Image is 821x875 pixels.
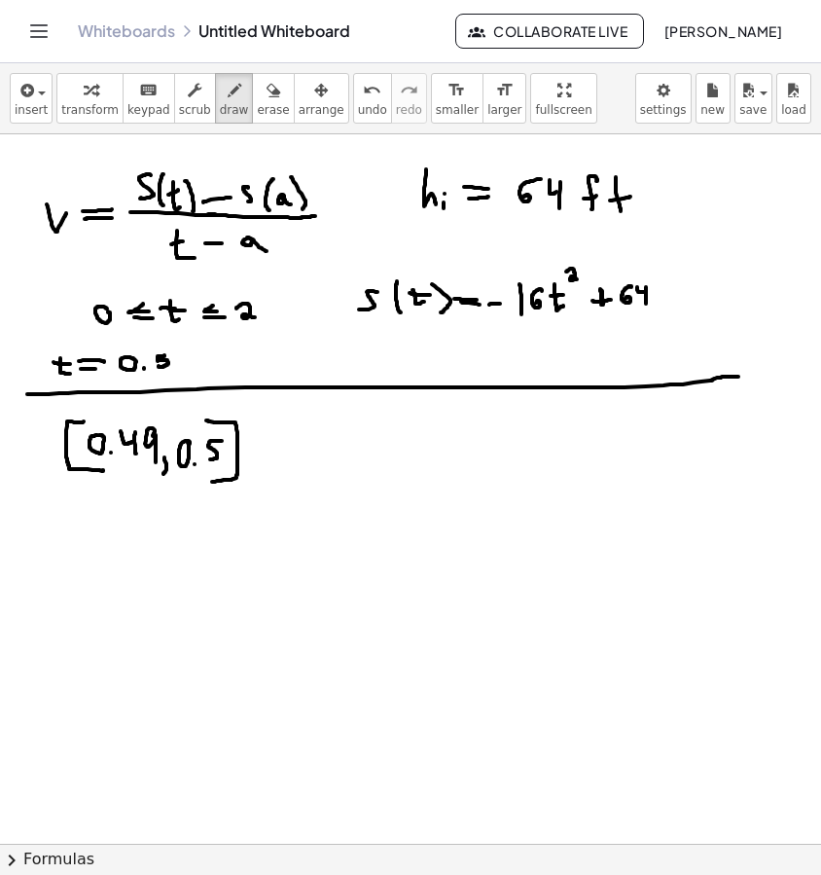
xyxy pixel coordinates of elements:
[455,14,644,49] button: Collaborate Live
[640,103,687,117] span: settings
[139,79,158,102] i: keyboard
[739,103,767,117] span: save
[78,21,175,41] a: Whiteboards
[15,103,48,117] span: insert
[663,22,782,40] span: [PERSON_NAME]
[363,79,381,102] i: undo
[299,103,344,117] span: arrange
[487,103,521,117] span: larger
[215,73,254,124] button: draw
[400,79,418,102] i: redo
[535,103,591,117] span: fullscreen
[294,73,349,124] button: arrange
[482,73,526,124] button: format_sizelarger
[700,103,725,117] span: new
[220,103,249,117] span: draw
[391,73,427,124] button: redoredo
[61,103,119,117] span: transform
[179,103,211,117] span: scrub
[781,103,806,117] span: load
[56,73,124,124] button: transform
[353,73,392,124] button: undoundo
[447,79,466,102] i: format_size
[10,73,53,124] button: insert
[257,103,289,117] span: erase
[495,79,514,102] i: format_size
[358,103,387,117] span: undo
[530,73,596,124] button: fullscreen
[123,73,175,124] button: keyboardkeypad
[776,73,811,124] button: load
[252,73,294,124] button: erase
[23,16,54,47] button: Toggle navigation
[648,14,798,49] button: [PERSON_NAME]
[127,103,170,117] span: keypad
[174,73,216,124] button: scrub
[734,73,772,124] button: save
[696,73,731,124] button: new
[436,103,479,117] span: smaller
[472,22,627,40] span: Collaborate Live
[431,73,483,124] button: format_sizesmaller
[635,73,692,124] button: settings
[396,103,422,117] span: redo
